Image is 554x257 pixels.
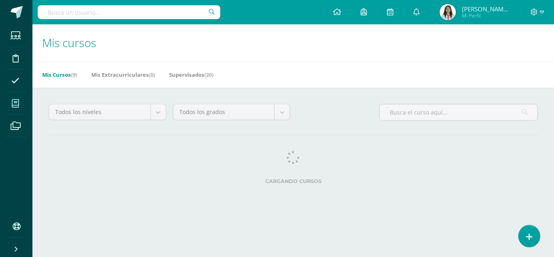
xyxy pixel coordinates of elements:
span: Mi Perfil [462,12,511,19]
input: Busca el curso aquí... [380,104,537,120]
span: (0) [149,71,155,78]
a: Mis Cursos(9) [42,68,77,81]
span: [PERSON_NAME] [PERSON_NAME] [462,5,511,13]
span: (9) [71,71,77,78]
span: Mis cursos [42,35,96,50]
a: Mis Extracurriculares(0) [91,68,155,81]
input: Busca un usuario... [38,5,220,19]
label: Cargando cursos [49,178,538,184]
a: Supervisados(20) [169,68,213,81]
a: Todos los niveles [49,104,166,120]
a: Todos los grados [173,104,290,120]
span: (20) [204,71,213,78]
img: 211620a42b4d4c323798e66537dd9bac.png [440,4,456,20]
span: Todos los grados [179,104,268,120]
span: Todos los niveles [55,104,144,120]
